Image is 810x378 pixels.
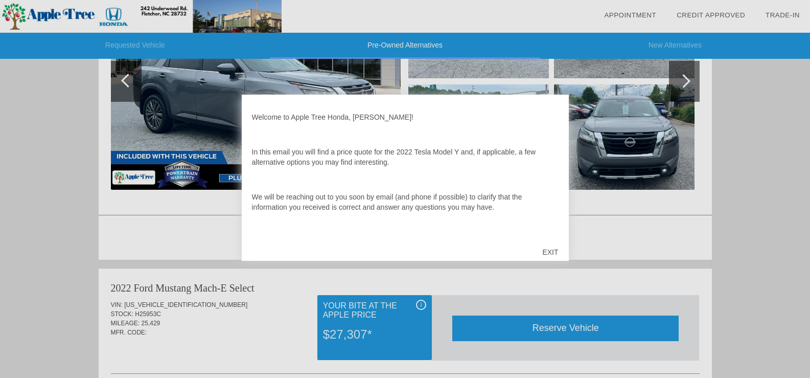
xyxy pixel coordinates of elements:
p: Welcome to Apple Tree Honda, [PERSON_NAME]! [252,112,559,122]
p: In this email you will find a price quote for the 2022 Tesla Model Y and, if applicable, a few al... [252,147,559,167]
p: We will be reaching out to you soon by email (and phone if possible) to clarify that the informat... [252,192,559,212]
a: Appointment [604,11,656,19]
p: I look forward to providing you with a great experience as you search for a vehicle! [252,237,559,247]
div: EXIT [532,237,568,268]
a: Credit Approved [677,11,745,19]
a: Trade-In [766,11,800,19]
